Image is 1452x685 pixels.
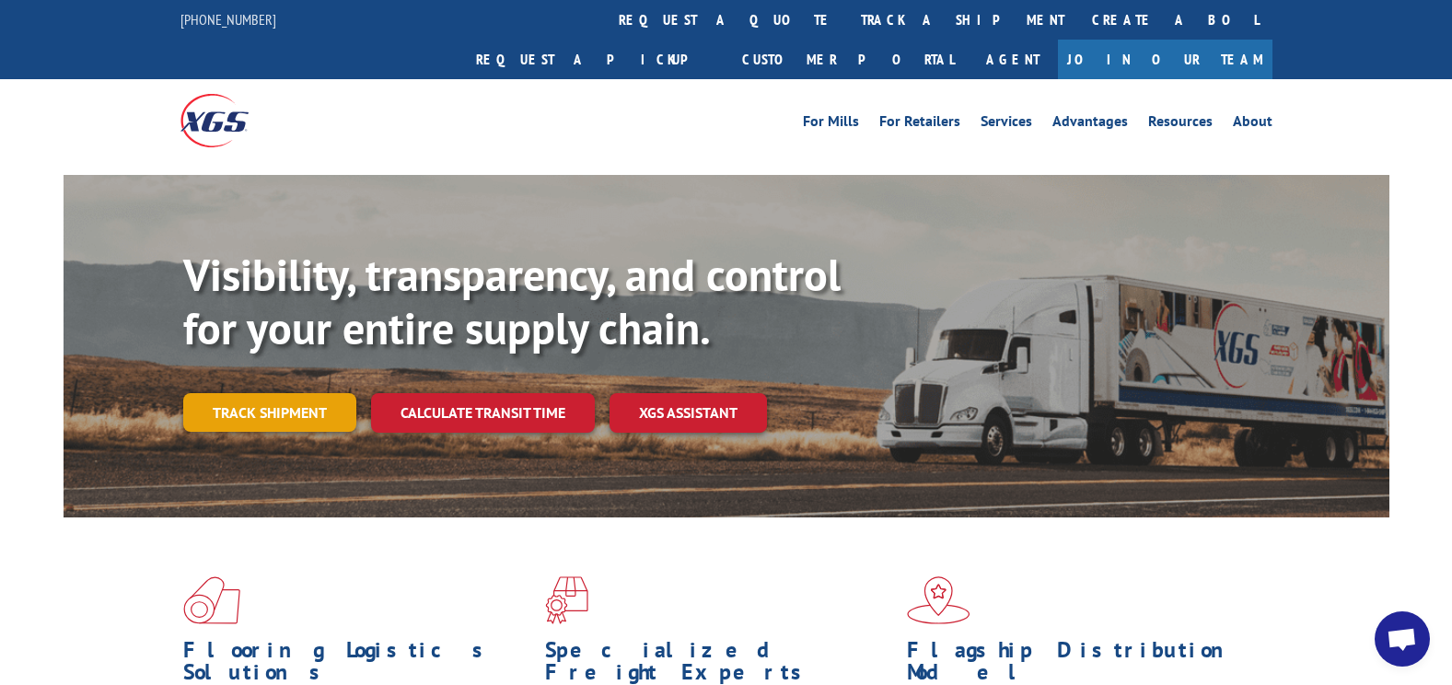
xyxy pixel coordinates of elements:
[907,576,970,624] img: xgs-icon-flagship-distribution-model-red
[728,40,968,79] a: Customer Portal
[1052,114,1128,134] a: Advantages
[1058,40,1272,79] a: Join Our Team
[803,114,859,134] a: For Mills
[981,114,1032,134] a: Services
[1148,114,1213,134] a: Resources
[879,114,960,134] a: For Retailers
[1375,611,1430,667] div: Open chat
[371,393,595,433] a: Calculate transit time
[610,393,767,433] a: XGS ASSISTANT
[462,40,728,79] a: Request a pickup
[545,576,588,624] img: xgs-icon-focused-on-flooring-red
[180,10,276,29] a: [PHONE_NUMBER]
[183,576,240,624] img: xgs-icon-total-supply-chain-intelligence-red
[968,40,1058,79] a: Agent
[1233,114,1272,134] a: About
[183,393,356,432] a: Track shipment
[183,246,841,356] b: Visibility, transparency, and control for your entire supply chain.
